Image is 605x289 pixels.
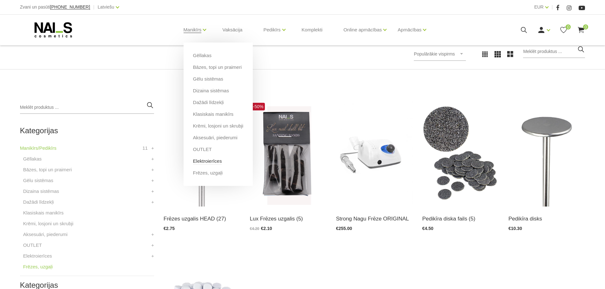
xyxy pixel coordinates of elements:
a: Dažādi līdzekļi [193,99,224,106]
input: Meklēt produktus ... [20,101,154,114]
span: [PHONE_NUMBER] [50,4,90,10]
a: Strong Nagu Frēze ORIGINAL [336,214,413,223]
a: Dizaina sistēmas [193,87,229,94]
a: + [151,187,154,195]
a: OUTLET [193,146,212,153]
a: Gēllakas [23,155,42,163]
input: Meklēt produktus ... [523,45,585,58]
span: €10.30 [508,226,522,231]
img: (SDM-15) - Pedikīra disks Ø 15mm (SDM-20) - Pedikīra disks Ø 20mm(SDM-25) - Pedikīra disks Ø 25mm... [508,101,585,207]
a: Frēzes uzgalis HEAD (27) [164,214,240,223]
a: + [151,177,154,184]
a: Dažādi līdzekļi [23,198,54,206]
span: €4.50 [422,226,433,231]
h2: Kategorijas [20,127,154,135]
img: Frēzes uzgaļi ātrai un efektīvai gēla un gēllaku noņemšanai, aparāta manikīra un aparāta pedikīra... [250,101,326,207]
span: | [552,3,553,11]
a: + [151,231,154,238]
a: Aksesuāri, piederumi [23,231,68,238]
a: Gēlu sistēmas [193,76,223,82]
a: Pedikīra disks [508,214,585,223]
a: Online apmācības [343,17,382,43]
a: Pedikīra diska fails (5) [422,214,499,223]
a: Aksesuāri, piederumi [193,134,238,141]
a: Latviešu [98,3,114,11]
a: + [151,198,154,206]
a: OUTLET [23,241,42,249]
a: + [151,166,154,174]
span: €4.20 [250,227,259,231]
a: Elektroierīces [193,158,222,165]
span: -50% [252,103,265,110]
a: Bāzes, topi un praimeri [23,166,72,174]
a: Lux Frēzes uzgalis (5) [250,214,326,223]
span: 0 [583,24,588,30]
a: 0 [560,26,568,34]
a: 0 [577,26,585,34]
img: SDC-15(coarse)) - #100 - Pedikīra diska faili 100griti, Ø 15mm SDC-15(medium) - #180 - Pedikīra d... [422,101,499,207]
a: Krēmi, losjoni un skrubji [23,220,73,227]
a: Manikīrs [184,17,202,43]
a: Bāzes, topi un praimeri [193,64,242,71]
img: Frēzes uzgaļi ātrai un efektīvai gēla un gēllaku noņemšanai, aparāta manikīra un aparāta pedikīra... [164,101,240,207]
a: Pedikīrs [263,17,280,43]
a: Gēllakas [193,52,212,59]
a: + [151,155,154,163]
a: Klasiskais manikīrs [193,111,234,118]
a: EUR [534,3,544,11]
div: Zvani un pasūti [20,3,90,11]
a: Krēmi, losjoni un skrubji [193,122,243,129]
a: Dizaina sistēmas [23,187,59,195]
a: [PHONE_NUMBER] [50,5,90,10]
span: €2.75 [164,226,175,231]
a: Apmācības [398,17,421,43]
span: €2.10 [261,226,272,231]
a: Frēzes, uzgaļi [23,263,53,271]
span: Populārākie vispirms [414,51,455,56]
span: €255.00 [336,226,352,231]
a: Elektroierīces [23,252,52,260]
img: Frēzes iekārta Strong 210/105L līdz 40 000 apgr. bez pedālis ― profesionāla ierīce aparāta manikī... [336,101,413,207]
span: 0 [566,24,571,30]
a: Komplekti [297,15,328,45]
span: | [93,3,95,11]
a: + [151,144,154,152]
a: Manikīrs/Pedikīrs [20,144,57,152]
a: + [151,252,154,260]
span: 11 [142,144,148,152]
a: Vaksācija [217,15,247,45]
a: Frēzes, uzgaļi [193,169,223,176]
a: + [151,241,154,249]
a: Klasiskais manikīrs [23,209,64,217]
a: Gēlu sistēmas [23,177,53,184]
